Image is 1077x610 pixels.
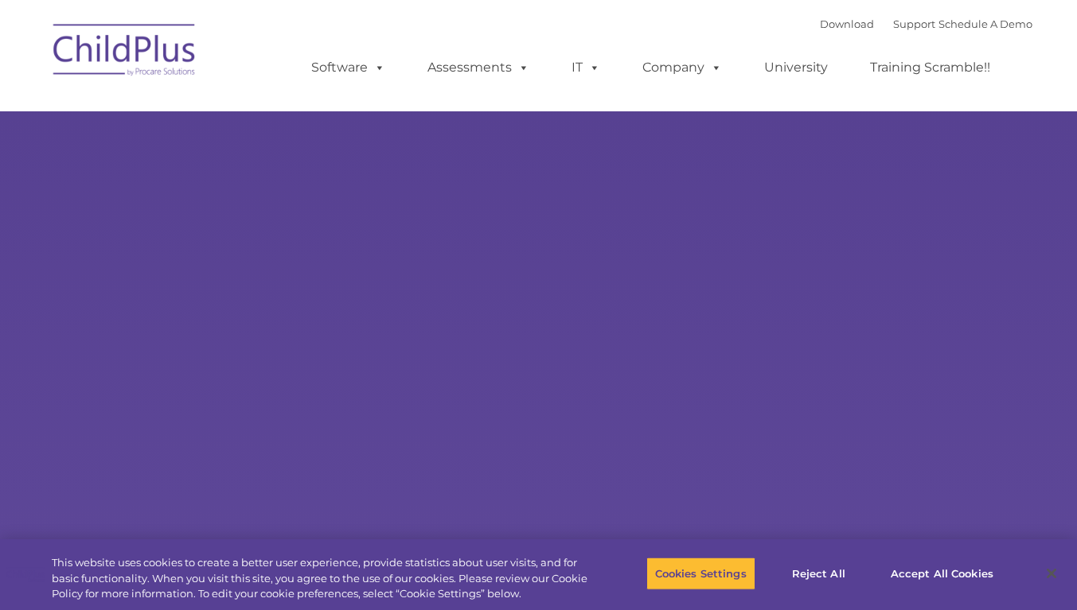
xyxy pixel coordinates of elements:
[1034,556,1069,591] button: Close
[626,52,738,84] a: Company
[412,52,545,84] a: Assessments
[854,52,1006,84] a: Training Scramble!!
[295,52,401,84] a: Software
[820,17,874,30] a: Download
[646,557,755,590] button: Cookies Settings
[938,17,1032,30] a: Schedule A Demo
[748,52,844,84] a: University
[893,17,935,30] a: Support
[882,557,1002,590] button: Accept All Cookies
[556,52,616,84] a: IT
[45,13,205,92] img: ChildPlus by Procare Solutions
[52,555,592,602] div: This website uses cookies to create a better user experience, provide statistics about user visit...
[769,557,868,590] button: Reject All
[820,17,1032,30] font: |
